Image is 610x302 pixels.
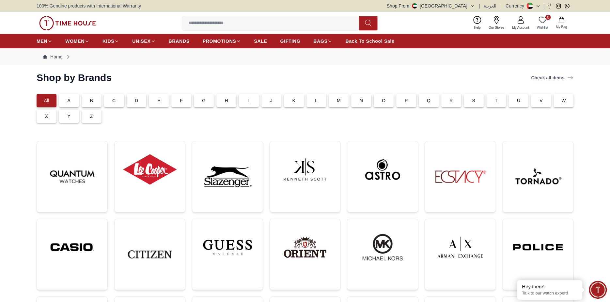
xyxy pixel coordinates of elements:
[522,291,577,296] p: Talk to our watch expert!
[37,38,47,44] span: MEN
[500,3,502,9] span: |
[589,281,607,299] div: Chat Widget
[387,3,475,9] button: Shop From[GEOGRAPHIC_DATA]
[479,3,480,9] span: |
[485,15,508,31] a: Our Stores
[68,97,71,104] p: A
[102,35,119,47] a: KIDS
[102,38,114,44] span: KIDS
[545,15,551,20] span: 0
[533,15,552,31] a: 0Wishlist
[547,4,552,8] a: Facebook
[270,97,273,104] p: J
[345,38,394,44] span: Back To School Sale
[248,97,249,104] p: I
[553,24,570,29] span: My Bag
[169,35,190,47] a: BRANDS
[337,97,341,104] p: M
[561,97,566,104] p: W
[65,35,89,47] a: WOMEN
[412,3,417,8] img: United Arab Emirates
[517,97,520,104] p: U
[112,97,116,104] p: C
[37,3,141,9] span: 100% Genuine products with International Warranty
[68,113,71,119] p: Y
[197,224,258,270] img: ...
[65,38,85,44] span: WOMEN
[120,224,180,284] img: ...
[90,97,93,104] p: B
[506,3,527,9] div: Currency
[470,15,485,31] a: Help
[275,147,335,192] img: ...
[472,97,475,104] p: S
[352,224,413,270] img: ...
[313,38,327,44] span: BAGS
[37,48,573,65] nav: Breadcrumb
[120,147,180,192] img: ...
[275,224,335,270] img: ...
[534,25,551,30] span: Wishlist
[540,97,543,104] p: V
[37,35,52,47] a: MEN
[37,72,112,84] h2: Shop by Brands
[280,35,300,47] a: GIFTING
[345,35,394,47] a: Back To School Sale
[484,3,496,9] button: العربية
[449,97,453,104] p: R
[522,283,577,290] div: Hey there!
[530,73,575,82] a: Check all items
[254,35,267,47] a: SALE
[315,97,318,104] p: L
[203,35,241,47] a: PROMOTIONS
[44,97,49,104] p: All
[352,147,413,192] img: ...
[157,97,161,104] p: E
[90,113,93,119] p: Z
[292,97,295,104] p: K
[509,25,532,30] span: My Account
[132,35,155,47] a: UNISEX
[254,38,267,44] span: SALE
[508,147,568,207] img: ...
[169,38,190,44] span: BRANDS
[43,54,62,60] a: Home
[132,38,150,44] span: UNISEX
[135,97,138,104] p: D
[427,97,430,104] p: Q
[180,97,183,104] p: F
[42,147,102,207] img: ...
[486,25,507,30] span: Our Stores
[556,4,561,8] a: Instagram
[360,97,363,104] p: N
[280,38,300,44] span: GIFTING
[45,113,48,119] p: X
[565,4,570,8] a: Whatsapp
[471,25,483,30] span: Help
[543,3,544,9] span: |
[382,97,385,104] p: O
[203,38,236,44] span: PROMOTIONS
[39,16,96,30] img: ...
[430,224,490,270] img: ...
[202,97,206,104] p: G
[552,15,571,31] button: My Bag
[430,147,490,207] img: ...
[225,97,228,104] p: H
[405,97,408,104] p: P
[495,97,498,104] p: T
[508,224,568,270] img: ...
[313,35,332,47] a: BAGS
[197,147,258,207] img: ...
[42,224,102,270] img: ...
